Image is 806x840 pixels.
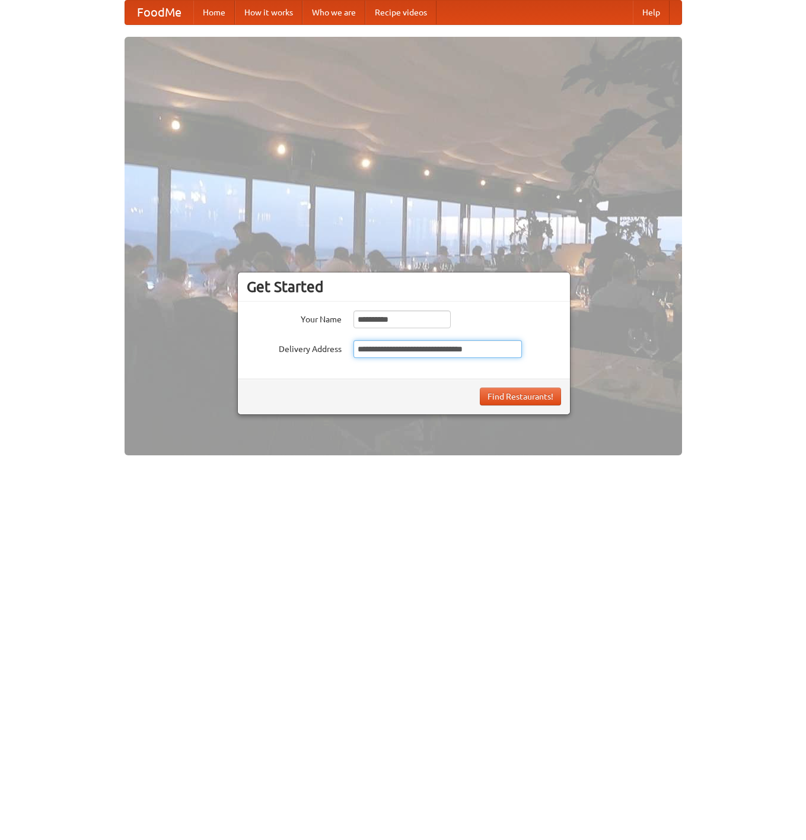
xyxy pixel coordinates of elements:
a: Who we are [302,1,365,24]
label: Your Name [247,310,342,325]
label: Delivery Address [247,340,342,355]
a: Recipe videos [365,1,437,24]
a: Help [633,1,670,24]
a: How it works [235,1,302,24]
h3: Get Started [247,278,561,296]
a: FoodMe [125,1,193,24]
button: Find Restaurants! [480,388,561,405]
a: Home [193,1,235,24]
